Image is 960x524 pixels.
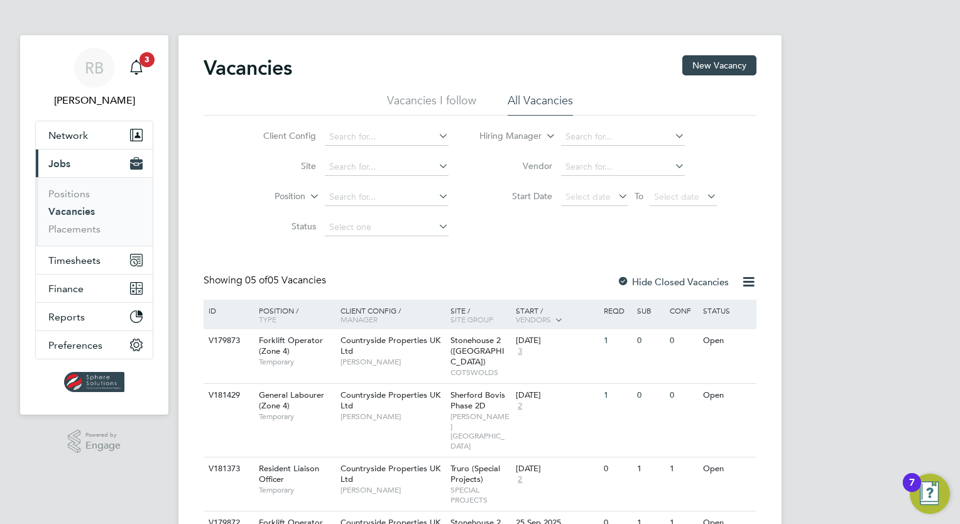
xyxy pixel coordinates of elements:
[36,331,153,359] button: Preferences
[36,303,153,330] button: Reports
[48,339,102,351] span: Preferences
[48,205,95,217] a: Vacancies
[480,190,552,202] label: Start Date
[233,190,305,203] label: Position
[341,412,444,422] span: [PERSON_NAME]
[601,300,633,321] div: Reqd
[259,390,324,411] span: General Labourer (Zone 4)
[245,274,326,287] span: 05 Vacancies
[513,300,601,331] div: Start /
[124,48,149,88] a: 3
[601,457,633,481] div: 0
[565,191,611,202] span: Select date
[516,314,551,324] span: Vendors
[35,93,153,108] span: Rob Bennett
[634,457,667,481] div: 1
[85,430,121,440] span: Powered by
[516,464,597,474] div: [DATE]
[244,221,316,232] label: Status
[700,300,755,321] div: Status
[450,390,505,411] span: Sherford Bovis Phase 2D
[450,314,493,324] span: Site Group
[682,55,756,75] button: New Vacancy
[508,93,573,116] li: All Vacancies
[325,128,449,146] input: Search for...
[601,329,633,352] div: 1
[325,188,449,206] input: Search for...
[341,335,440,356] span: Countryside Properties UK Ltd
[245,274,268,287] span: 05 of
[450,412,510,450] span: [PERSON_NAME][GEOGRAPHIC_DATA]
[341,390,440,411] span: Countryside Properties UK Ltd
[259,314,276,324] span: Type
[700,329,755,352] div: Open
[48,129,88,141] span: Network
[249,300,337,330] div: Position /
[48,158,70,170] span: Jobs
[35,372,153,392] a: Go to home page
[700,384,755,407] div: Open
[36,121,153,149] button: Network
[325,158,449,176] input: Search for...
[337,300,447,330] div: Client Config /
[205,384,249,407] div: V181429
[909,483,915,499] div: 7
[48,283,84,295] span: Finance
[36,150,153,177] button: Jobs
[36,275,153,302] button: Finance
[667,384,699,407] div: 0
[48,311,85,323] span: Reports
[48,223,101,235] a: Placements
[341,485,444,495] span: [PERSON_NAME]
[450,368,510,378] span: COTSWOLDS
[516,390,597,401] div: [DATE]
[259,357,334,367] span: Temporary
[387,93,476,116] li: Vacancies I follow
[85,60,104,76] span: RB
[469,130,542,143] label: Hiring Manager
[259,335,323,356] span: Forklift Operator (Zone 4)
[516,401,524,412] span: 2
[450,463,500,484] span: Truro (Special Projects)
[561,158,685,176] input: Search for...
[20,35,168,415] nav: Main navigation
[617,276,729,288] label: Hide Closed Vacancies
[205,300,249,321] div: ID
[450,335,505,367] span: Stonehouse 2 ([GEOGRAPHIC_DATA])
[48,254,101,266] span: Timesheets
[516,346,524,357] span: 3
[667,300,699,321] div: Conf
[341,463,440,484] span: Countryside Properties UK Ltd
[561,128,685,146] input: Search for...
[341,357,444,367] span: [PERSON_NAME]
[634,329,667,352] div: 0
[64,372,125,392] img: spheresolutions-logo-retina.png
[634,300,667,321] div: Sub
[516,474,524,485] span: 2
[654,191,699,202] span: Select date
[325,219,449,236] input: Select one
[85,440,121,451] span: Engage
[205,329,249,352] div: V179873
[68,430,121,454] a: Powered byEngage
[205,457,249,481] div: V181373
[601,384,633,407] div: 1
[259,485,334,495] span: Temporary
[341,314,378,324] span: Manager
[35,48,153,108] a: RB[PERSON_NAME]
[36,246,153,274] button: Timesheets
[244,160,316,172] label: Site
[204,274,329,287] div: Showing
[259,412,334,422] span: Temporary
[139,52,155,67] span: 3
[910,474,950,514] button: Open Resource Center, 7 new notifications
[634,384,667,407] div: 0
[244,130,316,141] label: Client Config
[631,188,647,204] span: To
[667,329,699,352] div: 0
[700,457,755,481] div: Open
[480,160,552,172] label: Vendor
[204,55,292,80] h2: Vacancies
[667,457,699,481] div: 1
[259,463,319,484] span: Resident Liaison Officer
